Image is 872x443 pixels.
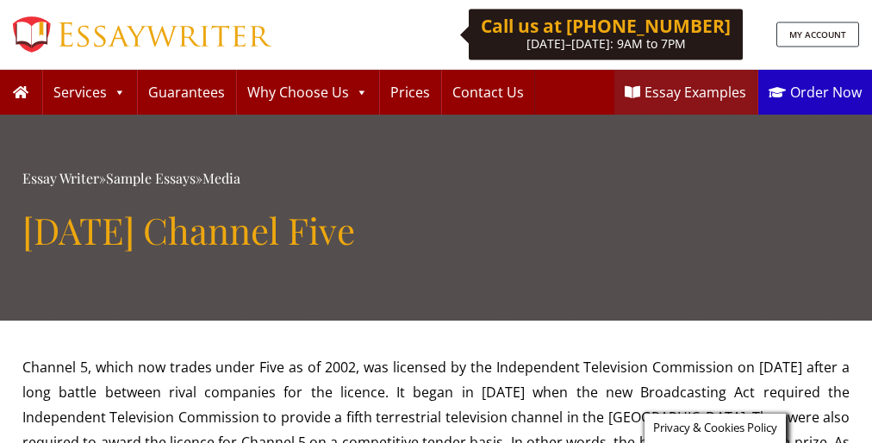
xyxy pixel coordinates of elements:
a: Essay Examples [614,70,757,115]
span: Privacy & Cookies Policy [653,420,777,435]
a: Prices [380,70,440,115]
a: Essay Writer [22,169,99,187]
a: Contact Us [442,70,534,115]
a: Services [43,70,136,115]
a: Guarantees [138,70,235,115]
a: Media [202,169,240,187]
a: Order Now [758,70,872,115]
b: Call us at [PHONE_NUMBER] [481,14,731,38]
a: Why Choose Us [237,70,378,115]
a: MY ACCOUNT [776,22,859,47]
div: » » [22,166,850,191]
span: [DATE]–[DATE]: 9AM to 7PM [526,35,686,52]
h1: [DATE] Channel Five [22,209,850,252]
a: Sample Essays [106,169,196,187]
